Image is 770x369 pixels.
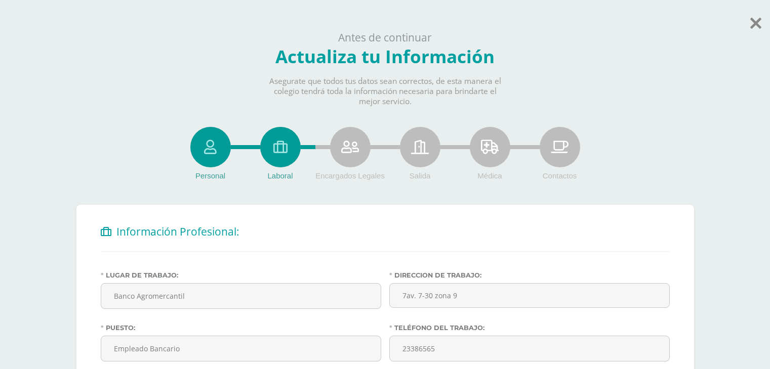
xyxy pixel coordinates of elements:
span: Información Profesional: [116,224,239,239]
input: Direccion de trabajo [389,283,670,308]
label: Teléfono del trabajo: [389,324,670,332]
a: Saltar actualización de datos [750,9,761,33]
span: Laboral [267,171,293,180]
span: Antes de continuar [338,30,432,44]
p: Asegurate que todos tus datos sean correctos, de esta manera el colegio tendrá toda la informació... [261,76,510,107]
span: Personal [195,171,225,180]
input: Teléfono del trabajo [390,336,669,361]
span: Salida [410,171,431,180]
span: Médica [477,171,502,180]
label: Lugar de Trabajo: [101,271,381,279]
label: Direccion de trabajo: [389,271,670,279]
label: Puesto: [101,324,381,332]
input: Puesto [101,336,381,361]
input: Lugar de Trabajo [101,284,381,308]
span: Encargados Legales [315,171,385,180]
span: Contactos [543,171,577,180]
